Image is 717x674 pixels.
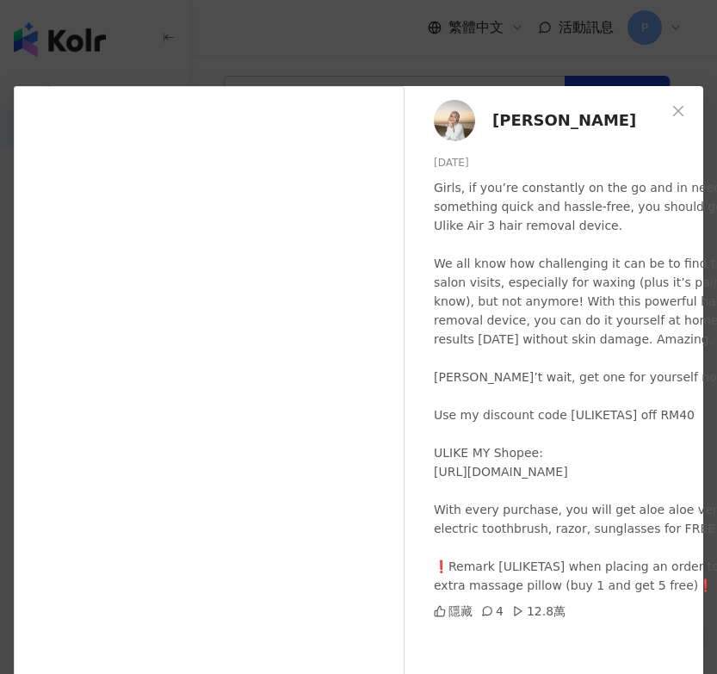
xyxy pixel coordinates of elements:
[661,94,695,128] button: Close
[434,100,475,141] img: KOL Avatar
[492,108,636,133] span: [PERSON_NAME]
[434,602,473,621] div: 隱藏
[512,602,566,621] div: 12.8萬
[671,104,685,118] span: close
[481,602,504,621] div: 4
